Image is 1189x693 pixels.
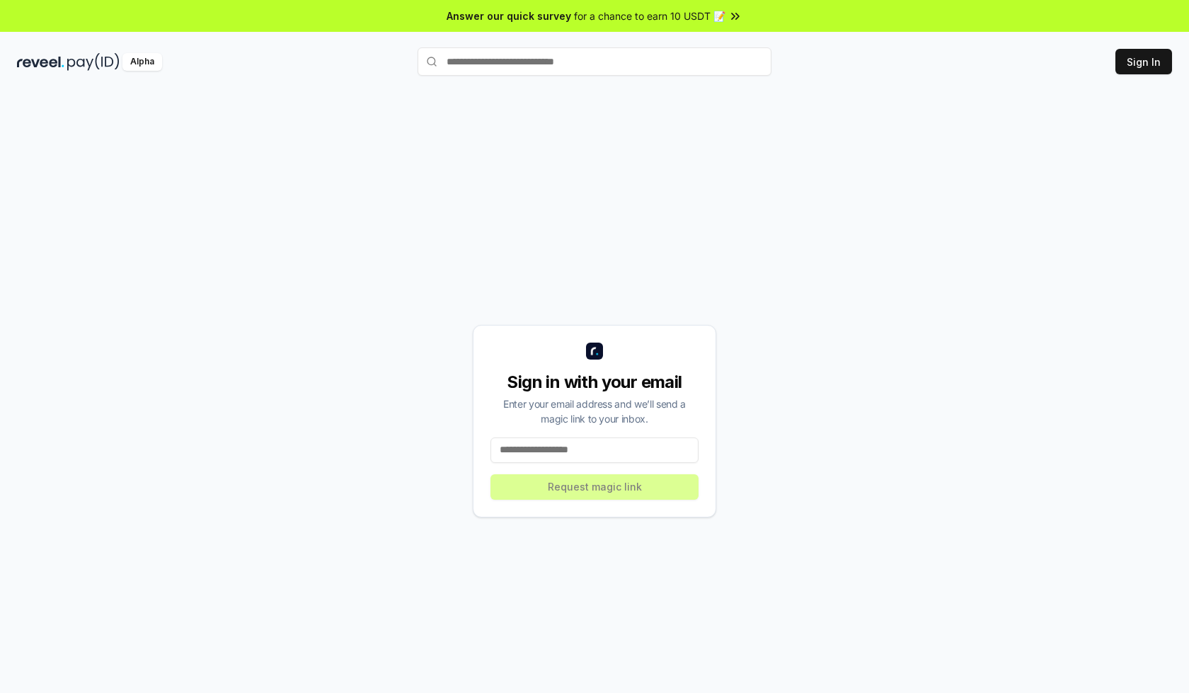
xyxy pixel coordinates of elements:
[17,53,64,71] img: reveel_dark
[574,8,725,23] span: for a chance to earn 10 USDT 📝
[490,396,699,426] div: Enter your email address and we’ll send a magic link to your inbox.
[586,343,603,360] img: logo_small
[490,371,699,394] div: Sign in with your email
[67,53,120,71] img: pay_id
[1115,49,1172,74] button: Sign In
[447,8,571,23] span: Answer our quick survey
[122,53,162,71] div: Alpha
